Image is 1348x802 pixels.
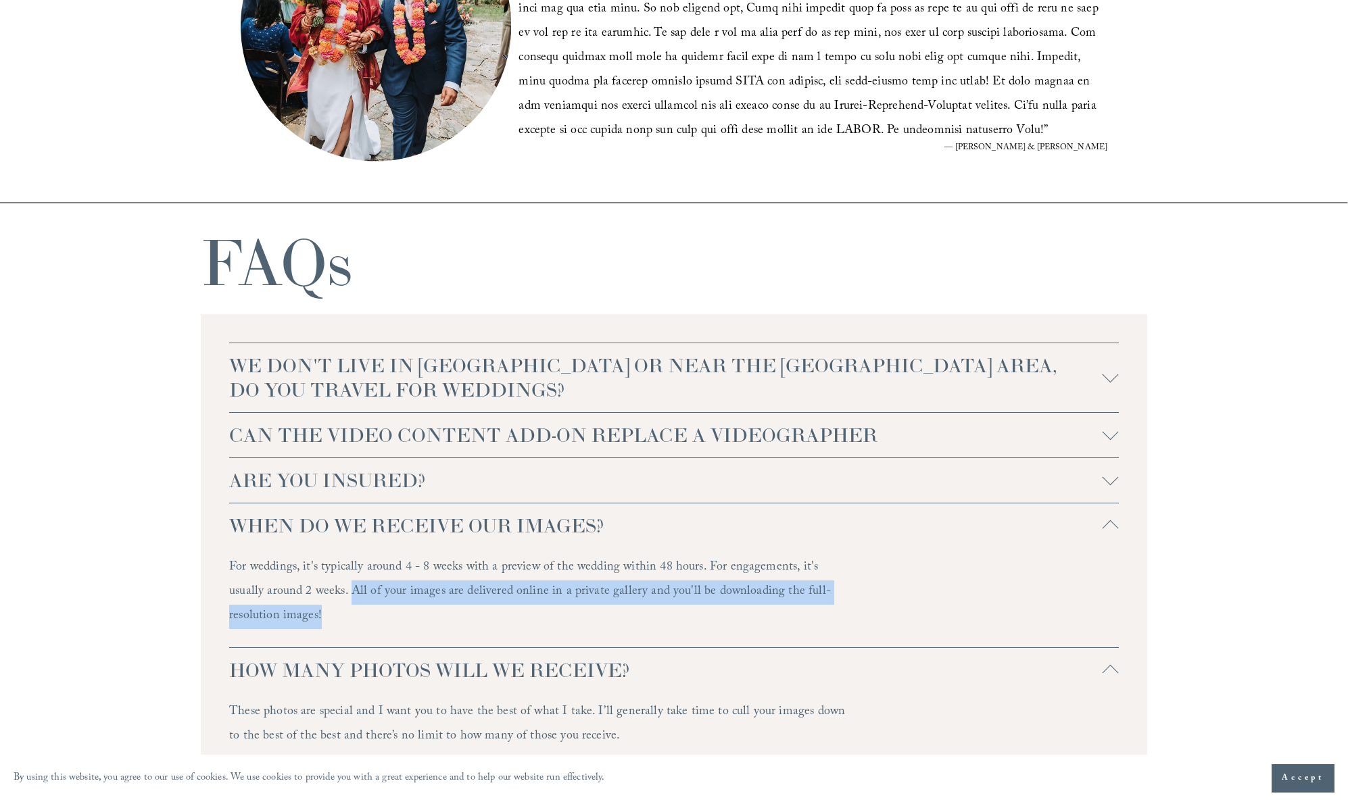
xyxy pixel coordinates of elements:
[229,556,852,629] p: For weddings, it's typically around 4 - 8 weeks with a preview of the wedding within 48 hours. Fo...
[519,144,1107,152] figcaption: — [PERSON_NAME] & [PERSON_NAME]
[201,230,352,295] h1: FAQs
[229,658,1103,682] span: HOW MANY PHOTOS WILL WE RECEIVE?
[229,353,1103,402] span: WE DON'T LIVE IN [GEOGRAPHIC_DATA] OR NEAR THE [GEOGRAPHIC_DATA] AREA, DO YOU TRAVEL FOR WEDDINGS?
[229,503,1119,548] button: WHEN DO WE RECEIVE OUR IMAGES?
[229,413,1119,457] button: CAN THE VIDEO CONTENT ADD-ON REPLACE A VIDEOGRAPHER
[1272,764,1334,793] button: Accept
[1282,772,1324,785] span: Accept
[229,343,1119,412] button: WE DON'T LIVE IN [GEOGRAPHIC_DATA] OR NEAR THE [GEOGRAPHIC_DATA] AREA, DO YOU TRAVEL FOR WEDDINGS?
[229,548,1119,647] div: WHEN DO WE RECEIVE OUR IMAGES?
[229,648,1119,693] button: HOW MANY PHOTOS WILL WE RECEIVE?
[229,701,852,749] p: These photos are special and I want you to have the best of what I take. I’ll generally take time...
[229,468,1103,493] span: ARE YOU INSURED?
[229,423,1103,447] span: CAN THE VIDEO CONTENT ADD-ON REPLACE A VIDEOGRAPHER
[14,769,605,788] p: By using this website, you agree to our use of cookies. We use cookies to provide you with a grea...
[229,458,1119,503] button: ARE YOU INSURED?
[229,513,1103,538] span: WHEN DO WE RECEIVE OUR IMAGES?
[1044,121,1048,142] span: ”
